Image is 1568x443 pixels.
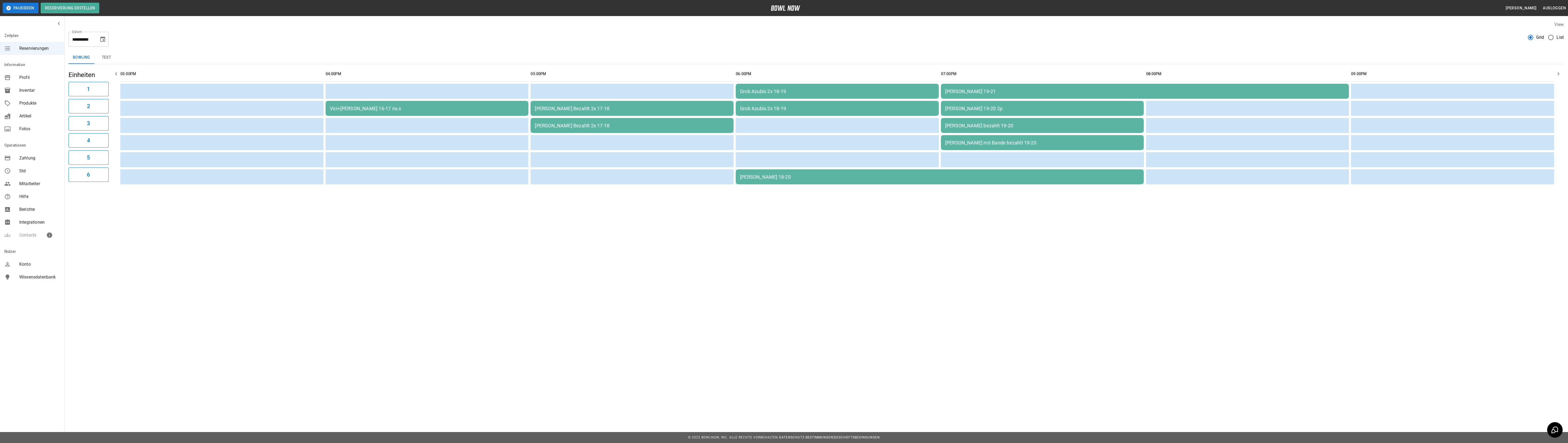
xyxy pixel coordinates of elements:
span: Artikel [19,113,60,119]
button: test [94,51,119,64]
div: Vici+[PERSON_NAME] 16-17 ns.s [330,106,524,111]
span: © 2022 BowlNow, Inc. Alle Rechte vorbehalten. [688,436,779,439]
div: [PERSON_NAME] 19-20 2p [945,106,1140,111]
span: Integrationen [19,219,60,226]
span: Zahlung [19,155,60,161]
div: [PERSON_NAME] Bezahlt 2x 17-18 [535,123,729,128]
span: Reservierungen [19,45,60,52]
button: 5 [68,150,109,165]
button: 2 [68,99,109,113]
th: 05:00PM [531,66,734,82]
a: Datenschutz-Bestimmungen [779,436,833,439]
span: Grid [1536,34,1544,41]
span: Berichte [19,206,60,213]
button: 6 [68,167,109,182]
button: Bowling [68,51,94,64]
a: Geschäftsbedingungen [834,436,880,439]
h6: 4 [87,136,90,145]
span: Profil [19,74,60,81]
div: [PERSON_NAME] Bezahlt 2x 17-18 [535,106,729,111]
th: 08:00PM [1146,66,1349,82]
button: 3 [68,116,109,131]
h6: 3 [87,119,90,128]
span: Mitarbeiter [19,181,60,187]
div: [PERSON_NAME] 18-20 [740,174,1139,180]
div: inventory tabs [68,51,1564,64]
button: 4 [68,133,109,148]
img: logo [771,5,800,11]
label: View [1554,22,1564,27]
span: Wissensdatenbank [19,274,60,280]
span: Hilfe [19,193,60,200]
span: Produkte [19,100,60,106]
span: Inventar [19,87,60,94]
span: Konto [19,261,60,268]
div: [PERSON_NAME] bezahlt 19-20 [945,123,1140,128]
h6: 2 [87,102,90,110]
button: Ausloggen [1541,3,1568,13]
th: 07:00PM [941,66,1144,82]
h6: 5 [87,153,90,162]
span: Std [19,168,60,174]
button: Pausieren [3,3,39,13]
button: Choose date, selected date is 11. Sep. 2025 [97,34,108,45]
table: sticky table [118,64,1556,186]
h6: 6 [87,170,90,179]
button: Reservierung erstellen [41,3,100,13]
button: [PERSON_NAME] [1504,3,1539,13]
div: Grob Azubis 2x 18-19 [740,89,934,94]
span: List [1556,34,1564,41]
button: 1 [68,82,109,96]
div: Grob Azubis 2x 18-19 [740,106,934,111]
th: 06:00PM [736,66,939,82]
div: [PERSON_NAME] 19-21 [945,89,1345,94]
span: Fotos [19,126,60,132]
h6: 1 [87,85,90,93]
th: 03:00PM [120,66,323,82]
h5: Einheiten [68,71,109,79]
th: 09:00PM [1351,66,1554,82]
div: [PERSON_NAME] mit Bande bezahlt 19-20 [945,140,1140,146]
th: 04:00PM [326,66,529,82]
